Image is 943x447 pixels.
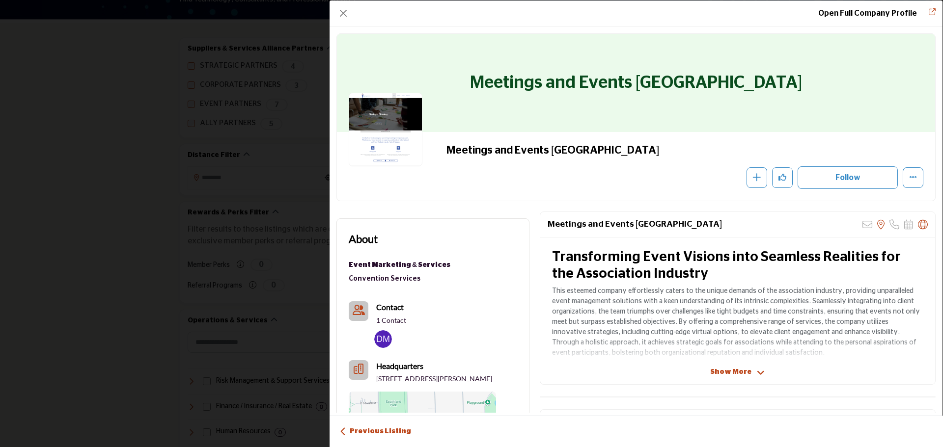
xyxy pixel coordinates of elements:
a: Previous Listing [340,426,411,437]
button: Close [336,6,350,20]
div: Strategic marketing, sponsorship sales, and tradeshow management services to maximize event visib... [349,259,450,272]
b: Contact [376,302,404,312]
button: More Options [903,167,923,188]
p: This esteemed company effortlessly caters to the unique demands of the association industry, prov... [552,286,923,358]
button: Contact-Employee Icon [349,301,368,321]
h2: About [349,231,378,247]
a: 1 Contact [376,316,406,325]
span: Show More [710,367,751,377]
a: Redirect to meetings-and-events-usa [922,7,936,19]
button: Redirect to login [798,166,898,189]
h2: Meetings and Events USA [548,219,722,230]
a: Contact [376,301,404,314]
a: Convention Services [349,275,420,282]
button: Headquarter icon [349,360,368,380]
h2: Transforming Event Visions into Seamless Realities for the Association Industry [552,249,923,282]
a: Redirect to meetings-and-events-usa [818,9,917,17]
button: Add To List [747,167,767,188]
img: Daniel M. [374,330,392,348]
a: Event Marketing & Services [349,259,450,272]
b: Headquarters [376,360,423,372]
img: meetings-and-events-usa logo [349,93,422,166]
h2: Meetings and Events [GEOGRAPHIC_DATA] [446,144,717,157]
button: Like [772,167,793,188]
h1: Meetings and Events [GEOGRAPHIC_DATA] [470,34,803,132]
a: Link of redirect to contact page [349,301,368,321]
p: [STREET_ADDRESS][PERSON_NAME] [376,374,492,384]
